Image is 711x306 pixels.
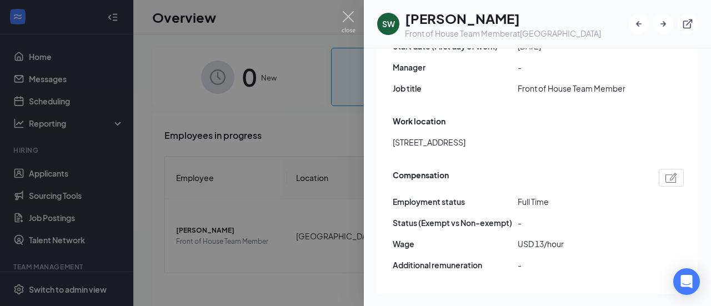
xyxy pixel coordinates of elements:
[633,18,644,29] svg: ArrowLeftNew
[518,61,643,73] span: -
[393,169,449,187] span: Compensation
[518,238,643,250] span: USD 13/hour
[393,82,518,94] span: Job title
[518,259,643,271] span: -
[405,28,601,39] div: Front of House Team Member at [GEOGRAPHIC_DATA]
[673,268,700,295] div: Open Intercom Messenger
[393,115,445,127] span: Work location
[653,14,673,34] button: ArrowRight
[678,14,698,34] button: ExternalLink
[518,195,643,208] span: Full Time
[393,238,518,250] span: Wage
[393,195,518,208] span: Employment status
[518,82,643,94] span: Front of House Team Member
[393,217,518,229] span: Status (Exempt vs Non-exempt)
[405,9,601,28] h1: [PERSON_NAME]
[393,136,465,148] span: [STREET_ADDRESS]
[629,14,649,34] button: ArrowLeftNew
[682,18,693,29] svg: ExternalLink
[658,18,669,29] svg: ArrowRight
[382,18,395,29] div: SW
[518,217,643,229] span: -
[393,61,518,73] span: Manager
[393,259,518,271] span: Additional remuneration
